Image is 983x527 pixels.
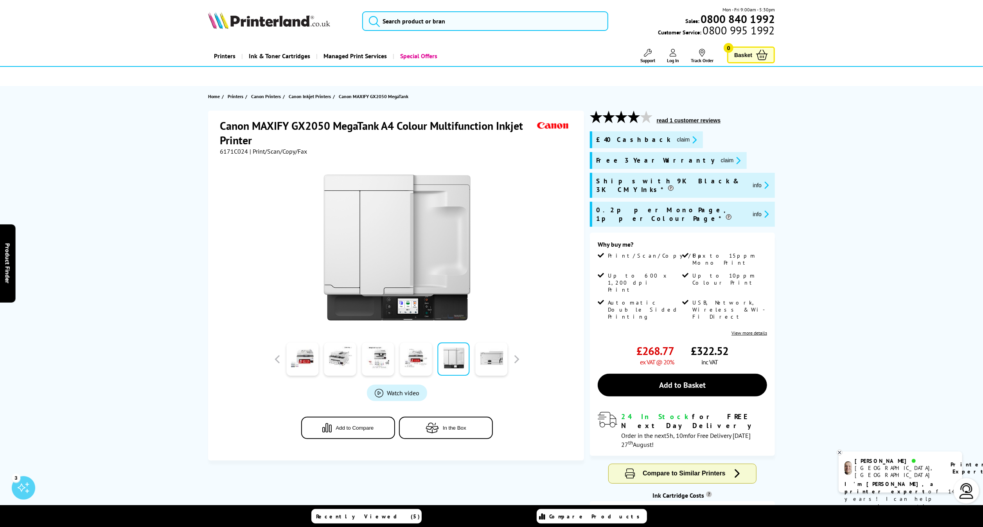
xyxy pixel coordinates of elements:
span: Watch video [387,389,419,397]
span: £268.77 [636,344,674,358]
span: Compare Products [550,513,644,520]
a: View more details [731,330,767,336]
div: [PERSON_NAME] [855,457,941,464]
span: Ink & Toner Cartridges [249,46,310,66]
a: 0800 840 1992 [699,15,775,23]
input: Search product or bran [362,11,608,31]
span: Up to 600 x 1,200 dpi Print [608,272,681,293]
button: read 1 customer reviews [654,117,723,124]
img: Printerland Logo [208,12,330,29]
span: 0.2p per Mono Page, 1p per Colour Page* [596,206,747,223]
span: 0 [724,43,733,53]
div: Ink Cartridge Costs [590,491,775,499]
a: Basket 0 [727,47,775,63]
span: 5h, 10m [666,432,688,439]
span: Compare to Similar Printers [643,470,726,477]
a: Compare Products [537,509,647,523]
span: Order in the next for Free Delivery [DATE] 27 August! [621,432,751,448]
span: Product Finder [4,244,12,284]
sup: Cost per page [706,491,712,497]
img: Canon MAXIFY GX2050 MegaTank Thumbnail [320,171,474,324]
sup: th [628,439,633,446]
a: Special Offers [393,46,443,66]
div: [GEOGRAPHIC_DATA], [GEOGRAPHIC_DATA] [855,464,941,479]
span: Recently Viewed (5) [316,513,421,520]
span: 6171C024 [220,147,248,155]
button: promo-description [751,181,771,190]
span: Up to 15ppm Mono Print [692,252,765,266]
span: £322.52 [691,344,728,358]
span: Canon Inkjet Printers [289,92,331,100]
span: Sales: [685,17,699,25]
span: Ships with 9K Black & 3K CMY Inks* [596,177,747,194]
span: Print/Scan/Copy/Fax [608,252,708,259]
span: Free 3 Year Warranty [596,156,715,165]
span: USB, Network, Wireless & Wi-Fi Direct [692,299,765,320]
span: 0800 995 1992 [702,27,775,34]
a: Printerland Logo [208,12,352,30]
span: Add to Compare [336,425,374,431]
div: Why buy me? [598,240,767,252]
span: £40 Cashback [596,135,671,144]
button: promo-description [719,156,743,165]
span: Printers [228,92,243,100]
span: | Print/Scan/Copy/Fax [250,147,307,155]
span: In the Box [443,425,466,431]
a: Home [208,92,222,100]
a: Log In [667,49,679,63]
button: promo-description [751,210,771,219]
a: Recently Viewed (5) [311,509,422,523]
a: Printers [228,92,245,100]
img: ashley-livechat.png [845,461,852,475]
a: Managed Print Services [316,46,393,66]
span: Automatic Double Sided Printing [608,299,681,320]
a: Add to Basket [598,374,767,396]
p: of 14 years! I can help you choose the right product [845,480,956,518]
span: Customer Service: [658,27,775,36]
span: Up to 10ppm Colour Print [692,272,765,286]
a: Canon Inkjet Printers [289,92,333,100]
span: inc VAT [701,358,718,366]
button: promo-description [675,135,699,144]
a: Ink & Toner Cartridges [241,46,316,66]
div: 3 [12,473,20,482]
div: modal_delivery [598,412,767,448]
a: Support [640,49,655,63]
button: Add to Compare [301,417,395,439]
span: Home [208,92,220,100]
span: Canon Printers [251,92,281,100]
b: I'm [PERSON_NAME], a printer expert [845,480,936,495]
h1: Canon MAXIFY GX2050 MegaTank A4 Colour Multifunction Inkjet Printer [220,118,535,147]
a: Product_All_Videos [367,385,427,401]
button: Compare to Similar Printers [609,464,756,483]
span: 24 In Stock [621,412,692,421]
button: In the Box [399,417,493,439]
span: Mon - Fri 9:00am - 5:30pm [722,6,775,13]
b: 0800 840 1992 [701,12,775,26]
img: user-headset-light.svg [959,483,974,499]
div: for FREE Next Day Delivery [621,412,767,430]
img: Canon [535,118,571,133]
span: ex VAT @ 20% [640,358,674,366]
span: Log In [667,57,679,63]
a: Track Order [691,49,713,63]
span: Basket [734,50,752,60]
span: Canon MAXIFY GX2050 MegaTank [339,93,408,99]
a: Canon Printers [251,92,283,100]
span: Support [640,57,655,63]
a: Printers [208,46,241,66]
